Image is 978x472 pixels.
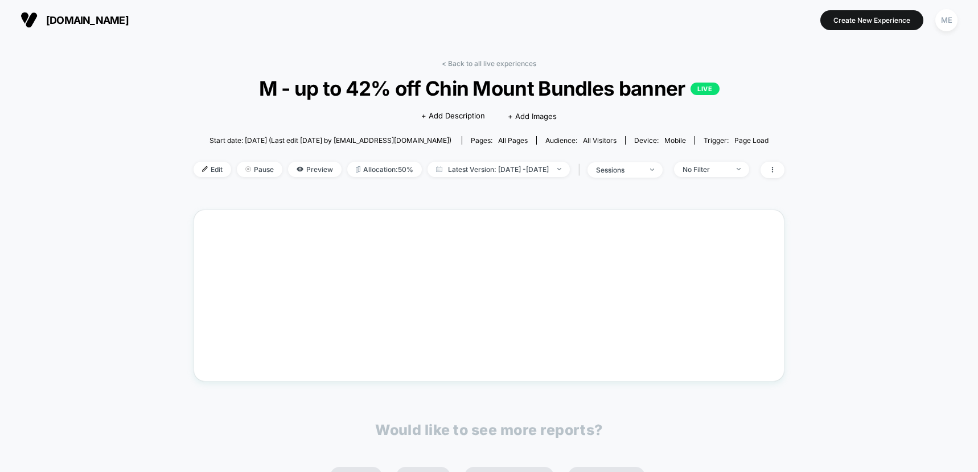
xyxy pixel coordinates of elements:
[576,162,587,178] span: |
[436,166,442,172] img: calendar
[356,166,360,173] img: rebalance
[237,162,282,177] span: Pause
[683,165,728,174] div: No Filter
[209,136,451,145] span: Start date: [DATE] (Last edit [DATE] by [EMAIL_ADDRESS][DOMAIN_NAME])
[202,166,208,172] img: edit
[737,168,741,170] img: end
[194,162,231,177] span: Edit
[223,76,755,100] span: M - up to 42% off Chin Mount Bundles banner
[583,136,617,145] span: All Visitors
[288,162,342,177] span: Preview
[347,162,422,177] span: Allocation: 50%
[820,10,923,30] button: Create New Experience
[46,14,129,26] span: [DOMAIN_NAME]
[625,136,695,145] span: Device:
[596,166,642,174] div: sessions
[20,11,38,28] img: Visually logo
[428,162,570,177] span: Latest Version: [DATE] - [DATE]
[508,112,557,121] span: + Add Images
[498,136,528,145] span: all pages
[704,136,769,145] div: Trigger:
[545,136,617,145] div: Audience:
[375,421,603,438] p: Would like to see more reports?
[734,136,769,145] span: Page Load
[245,166,251,172] img: end
[557,168,561,170] img: end
[935,9,958,31] div: ME
[442,59,536,68] a: < Back to all live experiences
[691,83,719,95] p: LIVE
[650,169,654,171] img: end
[932,9,961,32] button: ME
[664,136,686,145] span: mobile
[17,11,132,29] button: [DOMAIN_NAME]
[471,136,528,145] div: Pages:
[421,110,485,122] span: + Add Description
